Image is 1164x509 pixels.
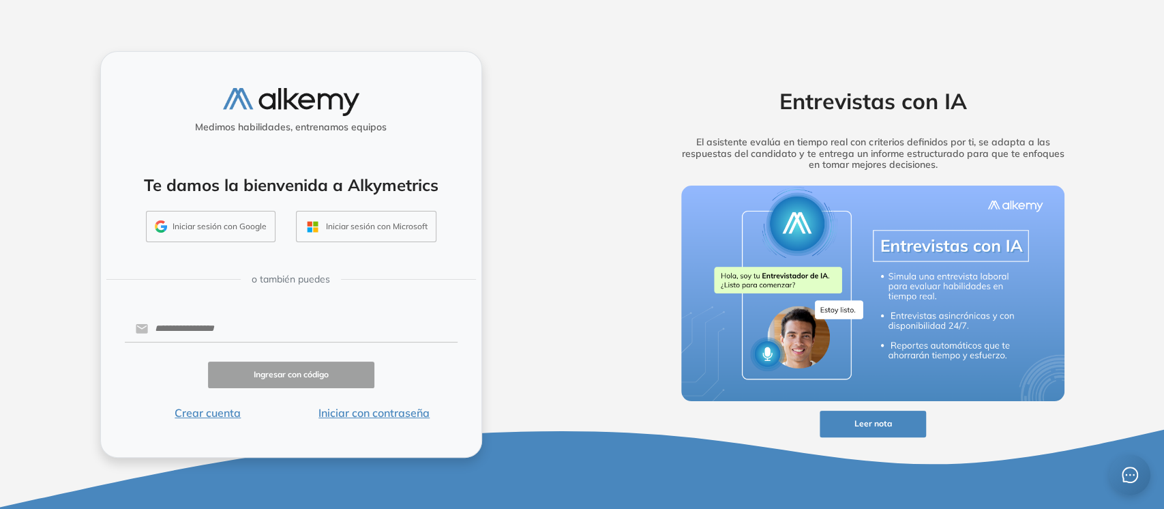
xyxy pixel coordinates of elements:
[291,405,458,421] button: Iniciar con contraseña
[125,405,291,421] button: Crear cuenta
[660,136,1086,171] h5: El asistente evalúa en tiempo real con criterios definidos por ti, se adapta a las respuestas del...
[820,411,926,437] button: Leer nota
[119,175,464,195] h4: Te damos la bienvenida a Alkymetrics
[660,88,1086,114] h2: Entrevistas con IA
[146,211,275,242] button: Iniciar sesión con Google
[106,121,476,133] h5: Medimos habilidades, entrenamos equipos
[296,211,436,242] button: Iniciar sesión con Microsoft
[305,219,320,235] img: OUTLOOK_ICON
[252,272,330,287] span: o también puedes
[208,362,374,388] button: Ingresar con código
[223,88,359,116] img: logo-alkemy
[155,220,167,233] img: GMAIL_ICON
[681,186,1064,401] img: img-more-info
[1122,467,1138,483] span: message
